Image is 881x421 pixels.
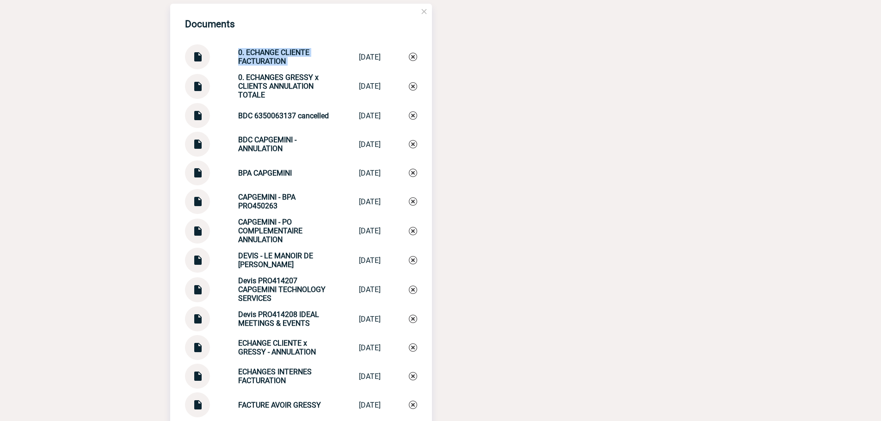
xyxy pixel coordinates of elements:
[359,256,381,265] div: [DATE]
[409,227,417,235] img: Supprimer
[409,286,417,294] img: Supprimer
[238,367,312,385] strong: ECHANGES INTERNES FACTURATION
[359,53,381,61] div: [DATE]
[409,111,417,120] img: Supprimer
[409,401,417,409] img: Supprimer
[359,82,381,91] div: [DATE]
[359,372,381,381] div: [DATE]
[409,169,417,177] img: Supprimer
[409,343,417,352] img: Supprimer
[238,193,296,210] strong: CAPGEMINI - BPA PRO450263
[238,73,319,99] strong: 0. ECHANGES GRESSY x CLIENTS ANNULATION TOTALE
[409,197,417,206] img: Supprimer
[238,276,326,303] strong: Devis PRO414207 CAPGEMINI TECHNOLOGY SERVICES
[238,251,313,269] strong: DEVIS - LE MANOIR DE [PERSON_NAME]
[359,197,381,206] div: [DATE]
[409,256,417,264] img: Supprimer
[420,7,428,16] img: close.png
[238,339,316,356] strong: ECHANGE CLIENTE x GRESSY - ANNULATION
[238,135,296,153] strong: BDC CAPGEMINI - ANNULATION
[359,285,381,294] div: [DATE]
[359,111,381,120] div: [DATE]
[238,48,309,66] strong: 0. ECHANGE CLIENTE FACTURATION
[238,401,321,409] strong: FACTURE AVOIR GRESSY
[238,218,302,244] strong: CAPGEMINI - PO COMPLEMENTAIRE ANNULATION
[409,315,417,323] img: Supprimer
[359,140,381,149] div: [DATE]
[238,169,292,177] strong: BPA CAPGEMINI
[185,18,235,30] h4: Documents
[359,315,381,323] div: [DATE]
[359,343,381,352] div: [DATE]
[238,310,319,328] strong: Devis PRO414208 IDEAL MEETINGS & EVENTS
[359,401,381,409] div: [DATE]
[409,140,417,148] img: Supprimer
[359,169,381,177] div: [DATE]
[409,372,417,380] img: Supprimer
[359,226,381,235] div: [DATE]
[238,111,329,120] strong: BDC 6350063137 cancelled
[409,53,417,61] img: Supprimer
[409,82,417,91] img: Supprimer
